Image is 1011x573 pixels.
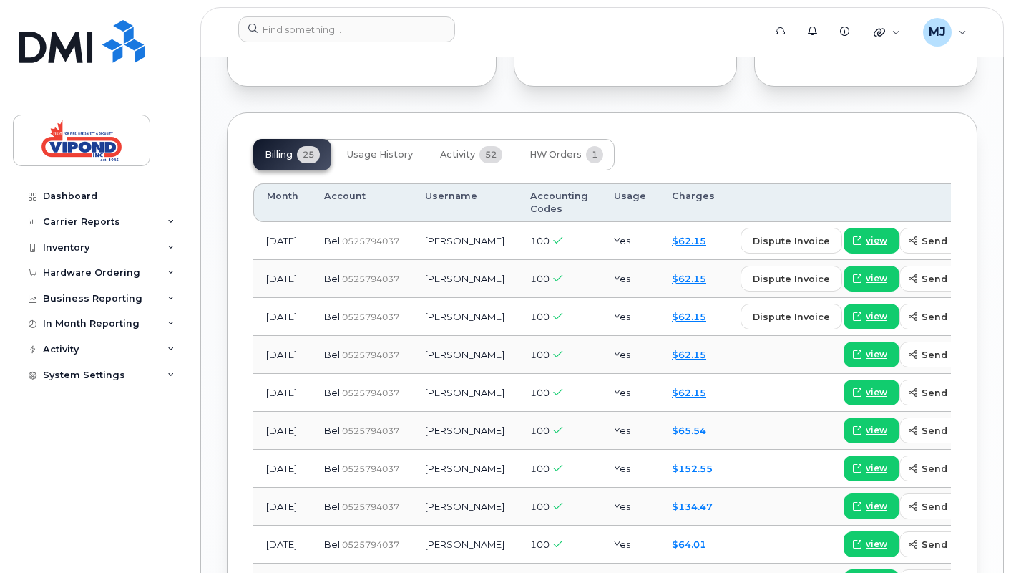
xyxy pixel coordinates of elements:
span: Bell [324,235,342,246]
td: [DATE] [253,412,311,450]
span: 0525794037 [342,312,399,322]
a: $65.54 [672,425,706,436]
a: view [844,266,899,292]
span: view [866,538,887,551]
span: Usage History [347,149,413,160]
td: [PERSON_NAME] [412,222,517,260]
span: view [866,348,887,361]
button: send copy [899,228,987,254]
span: view [866,310,887,323]
a: view [844,531,899,557]
td: Yes [601,412,659,450]
span: send copy [922,462,975,476]
span: MJ [929,24,946,41]
a: view [844,304,899,329]
span: 52 [479,146,502,163]
span: Bell [324,273,342,284]
button: dispute invoice [741,304,842,329]
button: dispute invoice [741,266,842,292]
span: 100 [530,539,550,550]
span: 100 [530,311,550,322]
span: send copy [922,424,975,438]
span: Bell [324,349,342,360]
span: send copy [922,234,975,248]
span: Bell [324,463,342,474]
span: Bell [324,539,342,550]
a: view [844,228,899,254]
td: [PERSON_NAME] [412,526,517,564]
td: Yes [601,526,659,564]
td: Yes [601,336,659,374]
button: send copy [899,342,987,367]
td: Yes [601,298,659,336]
td: [PERSON_NAME] [412,412,517,450]
button: send copy [899,493,987,519]
th: Account [311,183,412,223]
td: Yes [601,374,659,412]
a: $62.15 [672,387,706,398]
span: view [866,462,887,475]
td: [DATE] [253,260,311,298]
span: 0525794037 [342,350,399,360]
td: [DATE] [253,526,311,564]
td: [PERSON_NAME] [412,488,517,526]
td: Yes [601,260,659,298]
div: Quicklinks [864,18,910,47]
a: $62.15 [672,273,706,284]
a: $62.15 [672,311,706,322]
td: [PERSON_NAME] [412,336,517,374]
td: [DATE] [253,488,311,526]
span: Activity [440,149,475,160]
span: Bell [324,501,342,512]
span: Bell [324,425,342,436]
span: 100 [530,273,550,284]
span: view [866,272,887,285]
a: view [844,418,899,443]
span: view [866,386,887,399]
span: 0525794037 [342,425,399,436]
span: dispute invoice [753,272,830,286]
th: Usage [601,183,659,223]
span: Bell [324,311,342,322]
button: send copy [899,456,987,481]
button: send copy [899,531,987,557]
span: view [866,234,887,247]
a: view [844,342,899,367]
span: 100 [530,387,550,398]
span: 0525794037 [342,501,399,512]
button: send copy [899,266,987,292]
th: Charges [659,183,728,223]
td: [PERSON_NAME] [412,374,517,412]
td: [PERSON_NAME] [412,298,517,336]
button: dispute invoice [741,228,842,254]
span: send copy [922,310,975,324]
span: 0525794037 [342,463,399,474]
span: dispute invoice [753,234,830,248]
th: Accounting Codes [517,183,601,223]
div: Mohamed Jibril [913,18,977,47]
input: Find something... [238,16,455,42]
button: send copy [899,418,987,443]
span: 0525794037 [342,274,399,284]
td: [DATE] [253,450,311,488]
a: $62.15 [672,235,706,246]
span: 0525794037 [342,236,399,246]
span: 0525794037 [342,387,399,398]
span: 100 [530,463,550,474]
a: $134.47 [672,501,713,512]
span: send copy [922,538,975,552]
a: view [844,456,899,481]
button: send copy [899,380,987,405]
td: [DATE] [253,222,311,260]
span: 0525794037 [342,539,399,550]
th: Month [253,183,311,223]
span: view [866,500,887,513]
span: dispute invoice [753,310,830,324]
a: $62.15 [672,349,706,360]
td: [PERSON_NAME] [412,260,517,298]
td: [PERSON_NAME] [412,450,517,488]
span: send copy [922,386,975,400]
td: Yes [601,222,659,260]
td: [DATE] [253,336,311,374]
span: send copy [922,348,975,362]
